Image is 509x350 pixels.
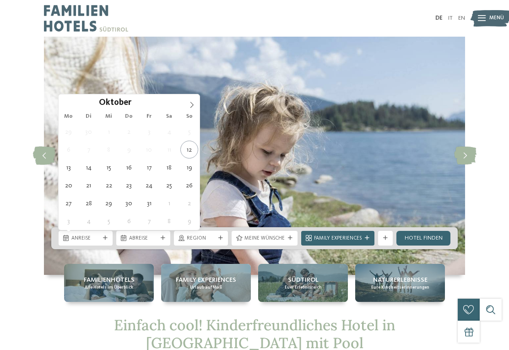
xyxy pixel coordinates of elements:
span: Meine Wünsche [244,235,285,242]
span: Oktober 23, 2025 [120,176,138,194]
span: November 8, 2025 [160,212,178,230]
span: Oktober 11, 2025 [160,141,178,159]
span: Oktober 30, 2025 [120,194,138,212]
span: Oktober 28, 2025 [80,194,97,212]
span: Family Experiences [314,235,362,242]
span: September 30, 2025 [80,123,97,141]
span: Oktober 19, 2025 [180,159,198,176]
span: Oktober 29, 2025 [100,194,118,212]
span: Urlaub auf Maß [190,284,222,290]
span: Südtirol [288,275,319,284]
span: Di [79,114,99,120]
span: Family Experiences [176,275,236,284]
span: Oktober [99,99,131,108]
span: Eure Kindheitserinnerungen [371,284,429,290]
a: Kinderfreundliches Hotel in Südtirol mit Pool gesucht? Familienhotels Alle Hotels im Überblick [64,264,154,302]
a: DE [435,15,443,21]
span: Oktober 10, 2025 [140,141,158,159]
span: November 6, 2025 [120,212,138,230]
a: Kinderfreundliches Hotel in Südtirol mit Pool gesucht? Family Experiences Urlaub auf Maß [161,264,251,302]
a: Kinderfreundliches Hotel in Südtirol mit Pool gesucht? Südtirol Euer Erlebnisreich [258,264,348,302]
span: Oktober 8, 2025 [100,141,118,159]
span: Abreise [129,235,157,242]
span: Naturerlebnisse [373,275,428,284]
span: Euer Erlebnisreich [285,284,322,290]
span: November 1, 2025 [160,194,178,212]
span: Oktober 13, 2025 [60,159,77,176]
span: Oktober 3, 2025 [140,123,158,141]
span: Oktober 2, 2025 [120,123,138,141]
span: Fr [139,114,159,120]
span: Oktober 5, 2025 [180,123,198,141]
span: Oktober 17, 2025 [140,159,158,176]
img: Kinderfreundliches Hotel in Südtirol mit Pool gesucht? [44,37,465,275]
a: Kinderfreundliches Hotel in Südtirol mit Pool gesucht? Naturerlebnisse Eure Kindheitserinnerungen [355,264,445,302]
span: Oktober 18, 2025 [160,159,178,176]
span: Sa [159,114,179,120]
a: Hotel finden [396,231,450,246]
span: Oktober 4, 2025 [160,123,178,141]
span: Oktober 27, 2025 [60,194,77,212]
span: Oktober 6, 2025 [60,141,77,159]
span: Mo [59,114,79,120]
span: Region [187,235,215,242]
span: Oktober 22, 2025 [100,176,118,194]
span: Do [119,114,139,120]
a: IT [448,15,453,21]
span: Familienhotels [84,275,135,284]
span: Menü [489,15,504,22]
span: Oktober 31, 2025 [140,194,158,212]
span: November 7, 2025 [140,212,158,230]
span: Oktober 24, 2025 [140,176,158,194]
span: Oktober 26, 2025 [180,176,198,194]
span: November 2, 2025 [180,194,198,212]
input: Year [131,98,162,107]
span: Oktober 7, 2025 [80,141,97,159]
span: Oktober 9, 2025 [120,141,138,159]
span: Oktober 12, 2025 [180,141,198,159]
span: November 4, 2025 [80,212,97,230]
span: Anreise [71,235,100,242]
span: Oktober 25, 2025 [160,176,178,194]
span: Oktober 16, 2025 [120,159,138,176]
span: Oktober 20, 2025 [60,176,77,194]
span: September 29, 2025 [60,123,77,141]
span: Alle Hotels im Überblick [85,284,133,290]
span: So [179,114,200,120]
span: November 9, 2025 [180,212,198,230]
span: Oktober 14, 2025 [80,159,97,176]
span: Oktober 1, 2025 [100,123,118,141]
span: November 3, 2025 [60,212,77,230]
span: November 5, 2025 [100,212,118,230]
a: EN [458,15,465,21]
span: Mi [99,114,119,120]
span: Oktober 15, 2025 [100,159,118,176]
span: Oktober 21, 2025 [80,176,97,194]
